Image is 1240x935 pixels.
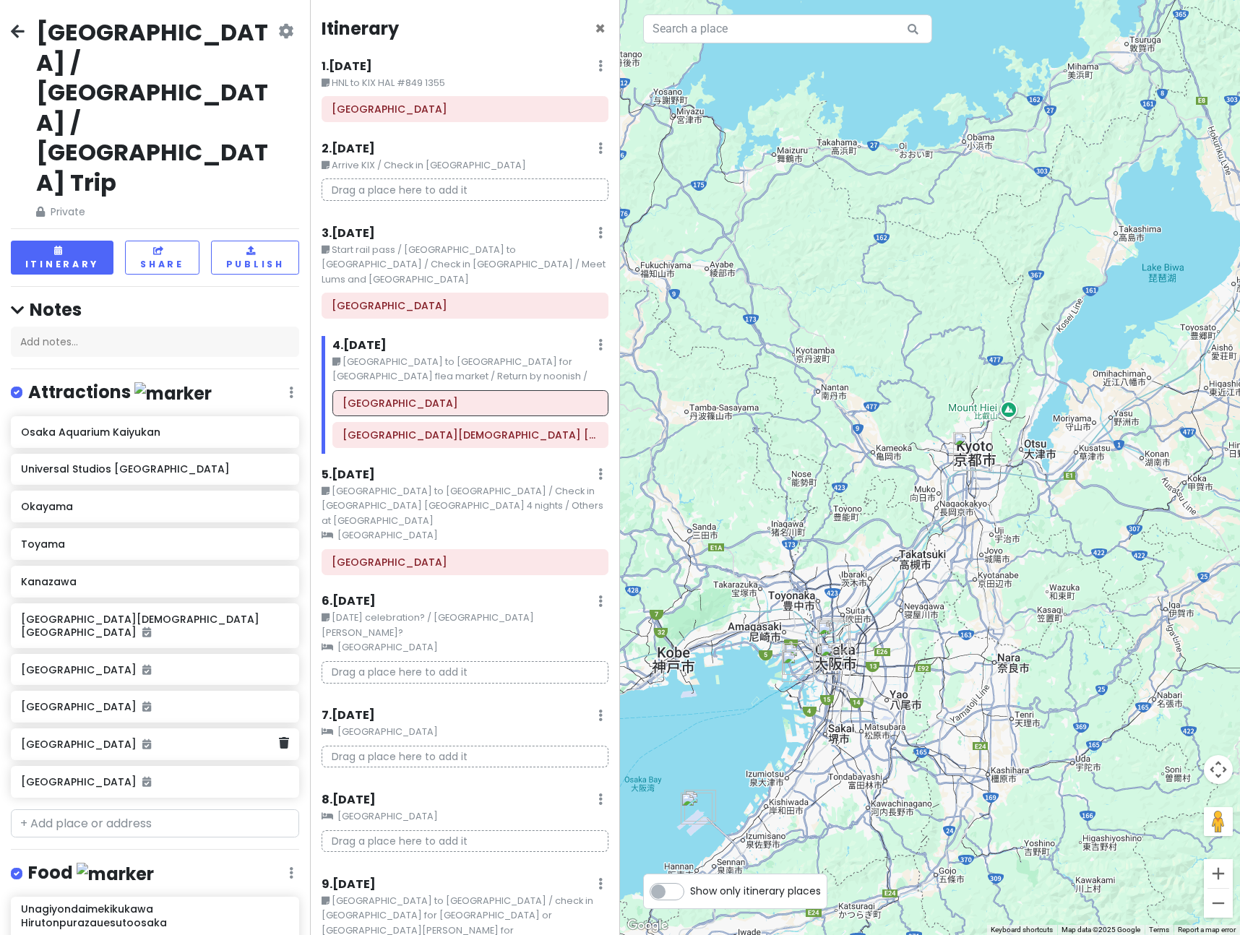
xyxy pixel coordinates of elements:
[322,793,376,808] h6: 8 . [DATE]
[953,432,992,471] div: Kyoto Station
[134,382,212,405] img: marker
[21,613,288,639] h6: [GEOGRAPHIC_DATA][DEMOGRAPHIC_DATA] [GEOGRAPHIC_DATA]
[332,299,598,312] h6: Nagoya Station
[322,611,608,640] small: [DATE] celebration? / [GEOGRAPHIC_DATA] [PERSON_NAME]?
[991,925,1053,935] button: Keyboard shortcuts
[21,663,288,676] h6: [GEOGRAPHIC_DATA]
[322,142,375,157] h6: 2 . [DATE]
[21,700,288,713] h6: [GEOGRAPHIC_DATA]
[819,619,851,650] div: SILKREAM Hankyu Sanban Gai Shop
[332,355,608,384] small: [GEOGRAPHIC_DATA] to [GEOGRAPHIC_DATA] for [GEOGRAPHIC_DATA] flea market / Return by noonish /
[322,243,608,287] small: Start rail pass / [GEOGRAPHIC_DATA] to [GEOGRAPHIC_DATA] / Check in [GEOGRAPHIC_DATA] / Meet Lums...
[1178,926,1236,934] a: Report a map error
[142,665,151,675] i: Added to itinerary
[1149,926,1169,934] a: Terms (opens in new tab)
[1204,889,1233,918] button: Zoom out
[11,809,299,838] input: + Add place or address
[624,916,671,935] img: Google
[11,298,299,321] h4: Notes
[11,241,113,275] button: Itinerary
[36,204,275,220] span: Private
[643,14,932,43] input: Search a place
[77,863,154,885] img: marker
[21,738,278,751] h6: [GEOGRAPHIC_DATA]
[322,484,608,528] small: [GEOGRAPHIC_DATA] to [GEOGRAPHIC_DATA] / Check in [GEOGRAPHIC_DATA] [GEOGRAPHIC_DATA] 4 nights / ...
[322,661,608,684] p: Drag a place here to add it
[11,327,299,357] div: Add notes...
[28,381,212,405] h4: Attractions
[595,17,606,40] span: Close itinerary
[211,241,299,275] button: Publish
[322,468,375,483] h6: 5 . [DATE]
[21,902,288,928] h6: Unagiyondaimekikukawa Hirutonpurazauesutoosaka
[322,708,375,723] h6: 7 . [DATE]
[624,916,671,935] a: Open this area in Google Maps (opens a new window)
[279,734,289,753] a: Delete place
[1204,755,1233,784] button: Map camera controls
[332,556,598,569] h6: Osaka Station
[322,76,608,90] small: HNL to KIX HAL #849 1355
[322,158,608,173] small: Arrive KIX / Check in [GEOGRAPHIC_DATA]
[36,17,275,198] h2: [GEOGRAPHIC_DATA] / [GEOGRAPHIC_DATA] / [GEOGRAPHIC_DATA] Trip
[343,397,598,410] h6: Kyoto Station
[322,17,399,40] h4: Itinerary
[1204,807,1233,836] button: Drag Pegman onto the map to open Street View
[332,103,598,116] h6: Kansai International Airport
[322,59,372,74] h6: 1 . [DATE]
[322,594,376,609] h6: 6 . [DATE]
[21,775,288,788] h6: [GEOGRAPHIC_DATA]
[322,528,608,543] small: [GEOGRAPHIC_DATA]
[125,241,199,275] button: Share
[681,793,712,824] div: Kansai International Airport
[21,462,288,475] h6: Universal Studios [GEOGRAPHIC_DATA]
[322,640,608,655] small: [GEOGRAPHIC_DATA]
[322,746,608,768] p: Drag a place here to add it
[21,500,288,513] h6: Okayama
[142,702,151,712] i: Added to itinerary
[322,178,608,201] p: Drag a place here to add it
[684,790,716,822] div: Hotel Nikko Kansai Airport
[322,809,608,824] small: [GEOGRAPHIC_DATA]
[142,739,151,749] i: Added to itinerary
[21,426,288,439] h6: Osaka Aquarium Kaiyukan
[142,777,151,787] i: Added to itinerary
[1062,926,1140,934] span: Map data ©2025 Google
[782,650,814,682] div: Osaka Aquarium Kaiyukan
[784,643,816,675] div: Universal Studios Japan
[21,538,288,551] h6: Toyama
[322,830,608,853] p: Drag a place here to add it
[343,428,598,441] h6: Kitano Temple kyoto
[595,20,606,38] button: Close
[817,620,849,652] div: Osaka Station
[817,621,849,653] div: Unagiyondaimekikukawa Hirutonpurazauesutoosaka
[322,226,375,241] h6: 3 . [DATE]
[28,861,154,885] h4: Food
[783,643,814,675] div: Lost World Restaurant
[21,575,288,588] h6: Kanazawa
[1204,859,1233,888] button: Zoom in
[690,883,821,899] span: Show only itinerary places
[332,338,387,353] h6: 4 . [DATE]
[322,725,608,739] small: [GEOGRAPHIC_DATA]
[819,643,851,675] div: HOTEL ROYAL CLASSIC OSAKA
[142,627,151,637] i: Added to itinerary
[322,877,376,892] h6: 9 . [DATE]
